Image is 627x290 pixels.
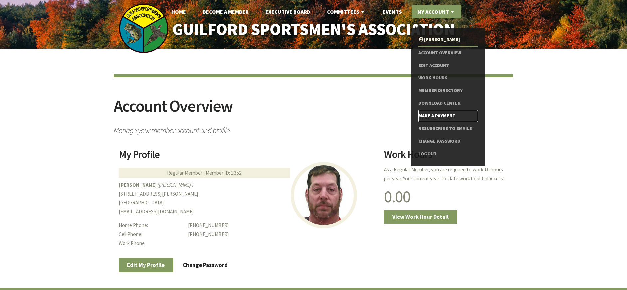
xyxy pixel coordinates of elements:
[174,258,236,272] a: Change Password
[158,182,193,188] em: ([PERSON_NAME] )
[119,221,183,230] dt: Home Phone
[418,59,478,72] a: Edit Account
[119,239,183,248] dt: Work Phone
[384,165,508,183] p: As a Regular Member, you are required to work 10 hours per year. Your current year-to-date work h...
[260,5,315,18] a: Executive Board
[418,148,478,160] a: Logout
[166,5,191,18] a: Home
[119,3,169,53] img: logo_sm.png
[158,15,469,44] a: Guilford Sportsmen's Association
[119,182,157,188] b: [PERSON_NAME]
[377,5,407,18] a: Events
[418,33,478,46] a: [PERSON_NAME]
[384,210,457,224] a: View Work Hour Detail
[114,98,513,123] h2: Account Overview
[119,168,290,178] div: Regular Member | Member ID: 1352
[418,72,478,84] a: Work Hours
[418,110,478,122] a: Make a Payment
[119,230,183,239] dt: Cell Phone
[384,188,508,205] h1: 0.00
[197,5,254,18] a: Become A Member
[119,149,376,165] h2: My Profile
[119,258,173,272] a: Edit My Profile
[322,5,371,18] a: Committees
[384,149,508,165] h2: Work Hours
[418,135,478,148] a: Change Password
[418,47,478,59] a: Account Overview
[188,221,375,230] dd: [PHONE_NUMBER]
[119,181,376,216] p: [STREET_ADDRESS][PERSON_NAME] [GEOGRAPHIC_DATA] [EMAIL_ADDRESS][DOMAIN_NAME]
[412,5,461,18] a: My Account
[418,84,478,97] a: Member Directory
[418,97,478,110] a: Download Center
[114,123,513,134] span: Manage your member account and profile
[188,230,375,239] dd: [PHONE_NUMBER]
[418,122,478,135] a: Resubscribe to Emails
